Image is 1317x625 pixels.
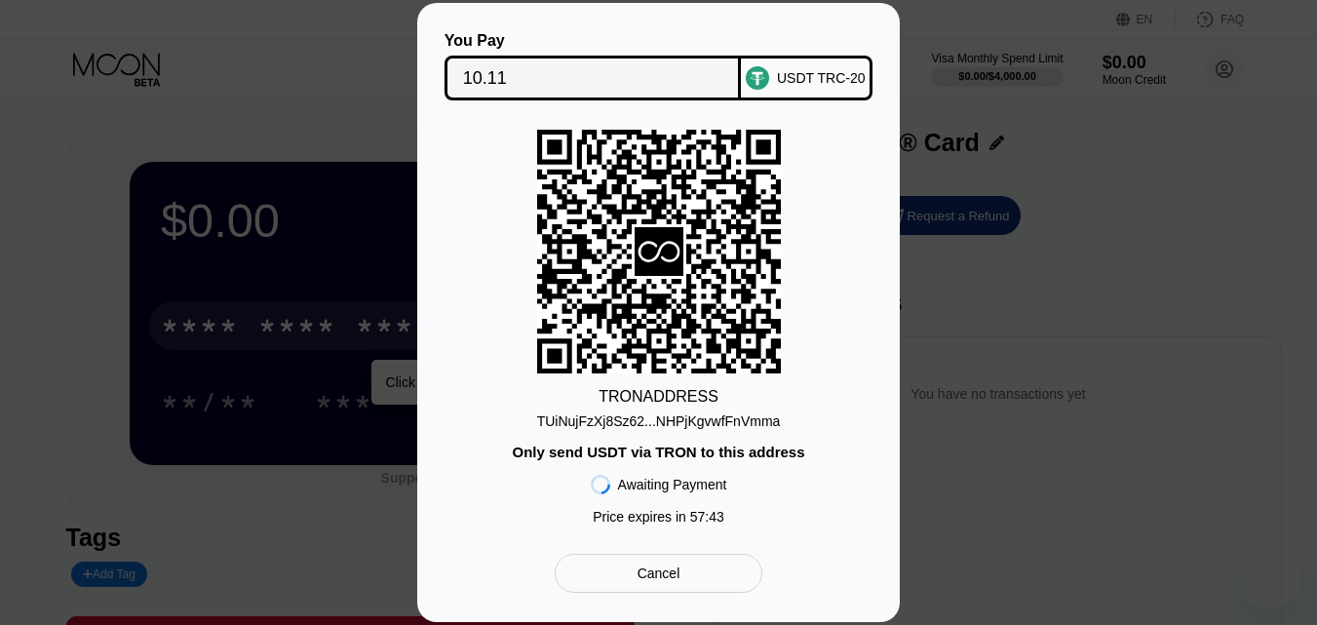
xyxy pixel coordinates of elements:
div: Cancel [638,565,680,582]
div: Awaiting Payment [618,477,727,492]
div: Only send USDT via TRON to this address [512,444,804,460]
iframe: Button to launch messaging window [1239,547,1301,609]
div: You PayUSDT TRC-20 [446,32,871,100]
div: TRON ADDRESS [599,388,718,406]
div: You Pay [445,32,742,50]
div: TUiNujFzXj8Sz62...NHPjKgvwfFnVmma [537,413,781,429]
div: TUiNujFzXj8Sz62...NHPjKgvwfFnVmma [537,406,781,429]
div: USDT TRC-20 [777,70,866,86]
div: Price expires in [593,509,724,525]
span: 57 : 43 [690,509,724,525]
div: Cancel [555,554,762,593]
